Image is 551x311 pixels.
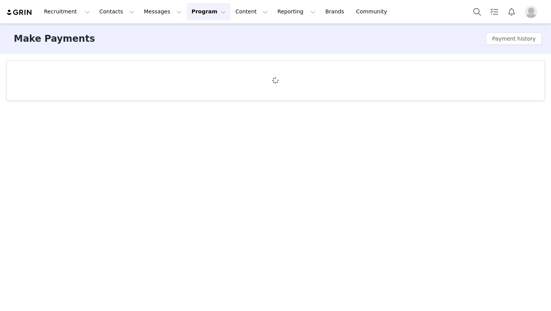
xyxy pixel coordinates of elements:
[39,3,95,20] button: Recruitment
[525,6,537,18] img: placeholder-profile.jpg
[469,3,486,20] button: Search
[352,3,395,20] a: Community
[14,32,95,46] h3: Make Payments
[520,6,545,18] button: Profile
[503,3,520,20] button: Notifications
[187,3,230,20] button: Program
[273,3,320,20] button: Reporting
[231,3,272,20] button: Content
[486,3,503,20] a: Tasks
[139,3,186,20] button: Messages
[321,3,351,20] a: Brands
[6,9,33,16] img: grin logo
[95,3,139,20] button: Contacts
[486,33,542,45] button: Payment history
